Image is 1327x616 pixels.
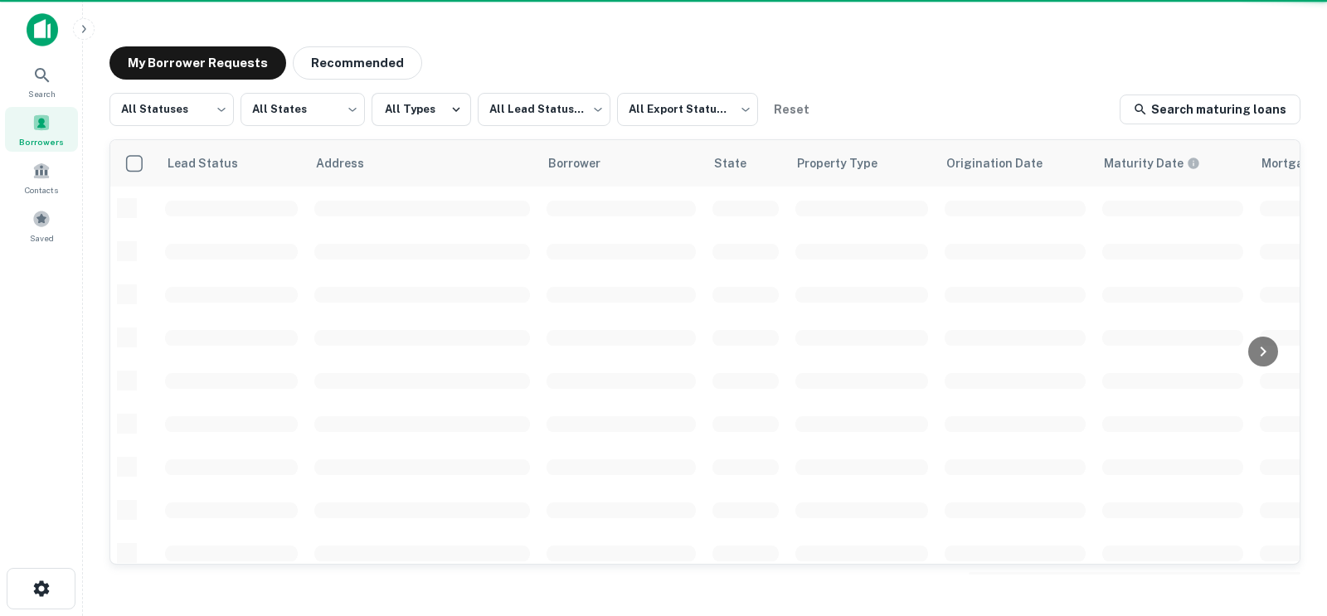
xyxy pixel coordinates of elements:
span: Maturity dates displayed may be estimated. Please contact the lender for the most accurate maturi... [1104,154,1222,172]
th: Lead Status [157,140,306,187]
span: Borrower [548,153,622,173]
a: Contacts [5,155,78,200]
div: All States [241,88,365,131]
img: capitalize-icon.png [27,13,58,46]
span: Saved [30,231,54,245]
span: Property Type [797,153,899,173]
span: Lead Status [167,153,260,173]
button: All Types [372,93,471,126]
button: Reset [765,93,818,126]
span: State [714,153,768,173]
th: Borrower [538,140,704,187]
div: All Statuses [109,88,234,131]
a: Search maturing loans [1120,95,1300,124]
iframe: Chat Widget [1244,483,1327,563]
button: Recommended [293,46,422,80]
th: Origination Date [936,140,1094,187]
span: Contacts [25,183,58,196]
span: Search [28,87,56,100]
th: Maturity dates displayed may be estimated. Please contact the lender for the most accurate maturi... [1094,140,1252,187]
th: Address [306,140,538,187]
th: State [704,140,787,187]
h6: Maturity Date [1104,154,1184,172]
span: Borrowers [19,135,64,148]
a: Search [5,59,78,104]
a: Borrowers [5,107,78,152]
th: Property Type [787,140,936,187]
button: My Borrower Requests [109,46,286,80]
div: All Export Statuses [617,88,758,131]
span: Address [316,153,386,173]
a: Saved [5,203,78,248]
div: All Lead Statuses [478,88,610,131]
span: Origination Date [946,153,1064,173]
div: Maturity dates displayed may be estimated. Please contact the lender for the most accurate maturi... [1104,154,1200,172]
